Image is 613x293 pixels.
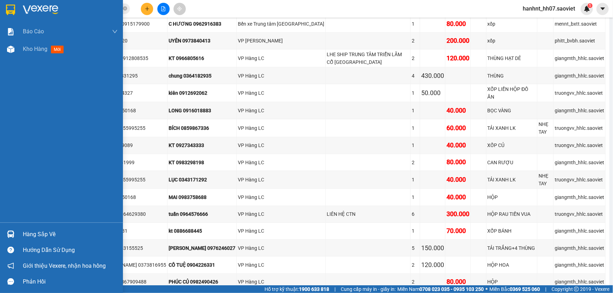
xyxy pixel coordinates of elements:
td: VP Hàng LC [237,274,326,291]
div: BÍCH 0859867336 [169,124,235,132]
div: Bến xe Trung tâm [GEOGRAPHIC_DATA] [238,20,324,28]
div: 1 [412,20,419,28]
div: C HƯƠNG 0962916383 [169,20,235,28]
div: 120.000 [421,260,444,270]
div: truongvv_hhlc.saoviet [555,210,604,218]
div: kt 0886688445 [169,227,235,235]
div: chung 0364182935 [169,72,235,80]
img: logo-vxr [6,5,15,15]
div: MẠNH 0943155525 [99,244,166,252]
div: XỐP BÁNH [488,227,536,235]
div: giangmth_hhlc.saoviet [555,72,604,80]
div: HỘP [488,193,536,201]
span: question-circle [7,247,14,253]
div: TẢI XANH LK [488,124,536,132]
div: 40.000 [446,175,469,185]
div: LONG 0916018883 [169,107,235,114]
span: ⚪️ [485,288,488,291]
div: TẤN 0988831295 [99,72,166,80]
div: 1 [412,176,419,184]
div: 2 [412,54,419,62]
div: VP Hàng LC [238,244,324,252]
div: 6 [412,210,419,218]
span: close-circle [123,6,127,12]
div: tuấn 0964576666 [169,210,235,218]
div: truongvv_hhlc.saoviet [555,176,604,184]
td: VP Hàng LC [237,240,326,257]
img: warehouse-icon [7,46,14,53]
div: 2 [412,261,419,269]
span: 1 [589,3,591,8]
div: 60.000 [446,123,469,133]
div: 40.000 [446,106,469,115]
div: Hướng dẫn sử dụng [23,245,118,255]
div: HỘP HOA [488,261,536,269]
div: 5 [412,244,419,252]
div: giangmth_hhlc.saoviet [555,261,604,269]
span: | [334,285,335,293]
div: 1 [412,227,419,235]
div: THẮNG 0355995255 [99,124,166,132]
div: Hải 0918950168 [99,107,166,114]
button: plus [141,3,153,15]
div: VP [PERSON_NAME] [238,37,324,45]
div: VP Hàng LC [238,159,324,166]
div: 40.000 [446,192,469,202]
div: truongvv_hhlc.saoviet [555,89,604,97]
span: mới [51,46,64,53]
div: 120.000 [446,53,469,63]
button: file-add [157,3,170,15]
span: Miền Bắc [489,285,540,293]
div: [PERSON_NAME] 0976246027 [169,244,235,252]
strong: 1900 633 818 [299,286,329,292]
div: truongvv_hhlc.saoviet [555,141,604,149]
td: VP Hàng LC [237,84,326,102]
div: VP Hàng LC [238,176,324,184]
div: 70.000 [446,226,469,236]
div: kt 0329989089 [99,141,166,149]
div: a phong 0867909488 [99,278,166,286]
div: TẢI XANH LK [488,176,536,184]
div: Hàng sắp về [23,229,118,240]
div: VP Hàng LC [238,54,324,62]
div: KT 0983298198 [169,159,235,166]
div: KT 0966805616 [169,54,235,62]
div: giangmth_hhlc.saoviet [555,227,604,235]
span: Cung cấp máy in - giấy in: [341,285,396,293]
div: VP Hàng LC [238,210,324,218]
div: LHE SHIP TRUNG TÂM TRIỂN LÃM CỔ [GEOGRAPHIC_DATA] [327,51,409,66]
div: NHẸ TAY [539,172,552,187]
div: Hải 0918950168 [99,193,166,201]
div: VP Hàng LC [238,107,324,114]
div: 50.000 [421,88,444,98]
div: XỐP CỦ [488,141,536,149]
div: giangmth_hhlc.saoviet [555,193,604,201]
div: 4 [412,72,419,80]
div: 1 [412,141,419,149]
span: Kho hàng [23,46,47,52]
div: VP Hàng LC [238,261,324,269]
td: VP Hàng LC [237,189,326,206]
div: 0397226531 [99,227,166,235]
td: VP Hàng LC [237,206,326,223]
div: TẢI TRẮNG+4 THÙNG [488,244,536,252]
div: VP Hàng LC [238,141,324,149]
td: VP Hàng LC [237,49,326,67]
div: VP Hàng LC [238,278,324,286]
img: icon-new-feature [584,6,590,12]
div: 1 [412,89,419,97]
img: warehouse-icon [7,231,14,238]
div: KT 0927343333 [169,141,235,149]
div: BỌC VÀNG [488,107,536,114]
span: hanhnt_hh07.saoviet [517,4,581,13]
div: 80.000 [446,157,469,167]
span: copyright [574,287,579,292]
div: THÙNG [488,72,536,80]
div: 300.000 [446,209,469,219]
div: UYÊN 0973840413 [169,37,235,45]
strong: 0708 023 035 - 0935 103 250 [419,286,484,292]
span: Giới thiệu Vexere, nhận hoa hồng [23,261,106,270]
div: XỐP LIỀN HỘP ĐỒ ĂN [488,85,536,101]
div: KT 0586551999 [99,159,166,166]
div: THÙNG HẠT DẺ [488,54,536,62]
